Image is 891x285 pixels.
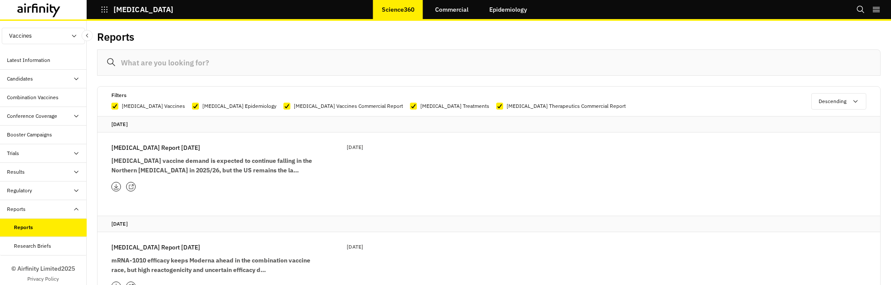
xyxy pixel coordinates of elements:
[81,30,93,41] button: Close Sidebar
[14,242,51,250] div: Research Briefs
[507,102,626,110] p: [MEDICAL_DATA] Therapeutics Commercial Report
[7,168,25,176] div: Results
[97,49,881,76] input: What are you looking for?
[11,264,75,273] p: © Airfinity Limited 2025
[294,102,403,110] p: [MEDICAL_DATA] Vaccines Commercial Report
[202,102,276,110] p: [MEDICAL_DATA] Epidemiology
[856,2,865,17] button: Search
[7,205,26,213] div: Reports
[101,2,173,17] button: [MEDICAL_DATA]
[27,275,59,283] a: Privacy Policy
[7,112,57,120] div: Conference Coverage
[14,223,33,231] div: Reports
[811,93,866,110] button: Descending
[7,56,50,64] div: Latest Information
[114,6,173,13] p: [MEDICAL_DATA]
[420,102,489,110] p: [MEDICAL_DATA] Treatments
[111,220,866,228] p: [DATE]
[2,28,85,44] button: Vaccines
[7,187,32,194] div: Regulatory
[97,31,134,43] h2: Reports
[111,256,310,274] strong: mRNA-1010 efficacy keeps Moderna ahead in the combination vaccine race, but high reactogenicity a...
[347,243,363,251] p: [DATE]
[7,149,19,157] div: Trials
[382,6,414,13] p: Science360
[111,120,866,129] p: [DATE]
[111,143,200,152] p: [MEDICAL_DATA] Report [DATE]
[111,91,127,100] p: Filters
[7,75,33,83] div: Candidates
[111,243,200,252] p: [MEDICAL_DATA] Report [DATE]
[347,143,363,152] p: [DATE]
[122,102,185,110] p: [MEDICAL_DATA] Vaccines
[7,94,59,101] div: Combination Vaccines
[7,131,52,139] div: Booster Campaigns
[111,157,312,174] strong: [MEDICAL_DATA] vaccine demand is expected to continue falling in the Northern [MEDICAL_DATA] in 2...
